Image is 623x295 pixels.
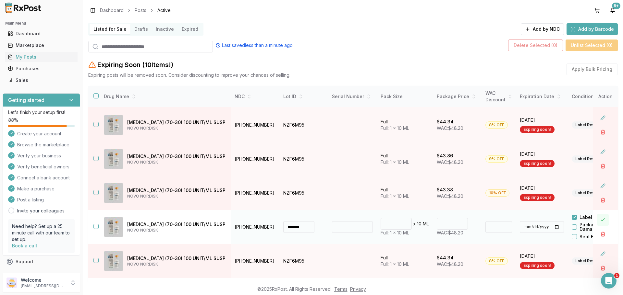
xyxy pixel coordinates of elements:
[572,257,606,265] div: Label Residue
[520,117,564,123] span: [DATE]
[520,194,555,201] div: Expiring soon!
[377,86,433,107] th: Pack Size
[8,42,75,49] div: Marketplace
[104,115,123,135] img: NovoLIN 70/30 (70-30) 100 UNIT/ML SUSP
[437,159,463,165] span: WAC: $48.20
[279,176,328,210] td: NZF6M95
[8,109,75,116] p: Let's finish your setup first!
[520,93,564,100] div: Expiration Date
[235,93,275,100] div: NDC
[381,193,409,199] span: Full: 1 x 10 ML
[485,155,508,163] div: 9% OFF
[593,86,618,107] th: Action
[597,180,609,192] button: Edit
[580,215,612,220] label: Label Residue
[90,24,130,34] button: Listed for Sale
[413,221,416,227] p: x
[8,54,75,60] div: My Posts
[5,28,78,40] a: Dashboard
[231,142,279,176] td: [PHONE_NUMBER]
[104,149,123,169] img: NovoLIN 70/30 (70-30) 100 UNIT/ML SUSP
[88,72,290,78] p: Expiring posts will be removed soon. Consider discounting to improve your chances of selling.
[423,221,429,227] p: ML
[97,60,173,69] h2: Expiring Soon ( 10 Item s !)
[485,257,508,265] div: 8% OFF
[3,3,44,13] img: RxPost Logo
[231,108,279,142] td: [PHONE_NUMBER]
[437,230,463,235] span: WAC: $48.20
[485,121,508,129] div: 8% OFF
[437,255,454,261] p: $44.34
[5,21,78,26] h2: Main Menu
[127,119,226,126] p: [MEDICAL_DATA] (70-30) 100 UNIT/ML SUSP
[16,270,38,277] span: Feedback
[104,183,123,203] img: NovoLIN 70/30 (70-30) 100 UNIT/ML SUSP
[152,24,178,34] button: Inactive
[127,153,226,160] p: [MEDICAL_DATA] (70-30) 100 UNIT/ML SUSP
[377,176,433,210] td: Full
[612,3,620,9] div: 9+
[231,210,279,244] td: [PHONE_NUMBER]
[332,93,373,100] div: Serial Number
[377,244,433,278] td: Full
[5,40,78,51] a: Marketplace
[17,130,61,137] span: Create your account
[597,214,609,226] button: Close
[104,93,226,100] div: Drug Name
[3,40,80,51] button: Marketplace
[334,286,348,292] a: Terms
[520,160,555,167] div: Expiring soon!
[597,126,609,138] button: Delete
[381,261,409,267] span: Full: 1 x 10 ML
[520,151,564,157] span: [DATE]
[437,193,463,199] span: WAC: $48.20
[580,222,617,232] label: Package Damaged
[437,125,463,131] span: WAC: $48.20
[597,194,609,206] button: Delete
[520,126,555,133] div: Expiring soon!
[17,208,65,214] a: Invite your colleagues
[572,121,606,129] div: Label Residue
[8,30,75,37] div: Dashboard
[601,273,617,289] iframe: Intercom live chat
[130,24,152,34] button: Drafts
[12,223,71,243] p: Need help? Set up a 25 minute call with our team to set up.
[597,262,609,274] button: Delete
[8,117,18,123] span: 88 %
[3,63,80,74] button: Purchases
[520,253,564,259] span: [DATE]
[597,160,609,172] button: Delete
[279,244,328,278] td: NZF6M95
[279,108,328,142] td: NZF6M95
[215,42,293,49] div: Last saved less than a minute ago
[568,86,617,107] th: Condition
[127,255,226,262] p: [MEDICAL_DATA] (70-30) 100 UNIT/ML SUSP
[12,243,37,248] a: Book a call
[350,286,366,292] a: Privacy
[178,24,202,34] button: Expired
[381,230,409,235] span: Full: 1 x 10 ML
[104,251,123,271] img: NovoLIN 70/30 (70-30) 100 UNIT/ML SUSP
[3,52,80,62] button: My Posts
[279,142,328,176] td: NZF6M95
[3,256,80,267] button: Support
[597,248,609,260] button: Edit
[127,262,226,267] p: NOVO NORDISK
[567,23,618,35] button: Add by Barcode
[5,74,78,86] a: Sales
[104,217,123,237] img: NovoLIN 70/30 (70-30) 100 UNIT/ML SUSP
[127,187,226,194] p: [MEDICAL_DATA] (70-30) 100 UNIT/ML SUSP
[17,142,69,148] span: Browse the marketplace
[8,65,75,72] div: Purchases
[437,261,463,267] span: WAC: $48.20
[520,262,555,269] div: Expiring soon!
[17,164,69,170] span: Verify beneficial owners
[283,93,324,100] div: Lot ID
[614,273,619,278] span: 1
[100,7,171,14] nav: breadcrumb
[485,90,512,103] div: WAC Discount
[377,142,433,176] td: Full
[520,185,564,191] span: [DATE]
[127,160,226,165] p: NOVO NORDISK
[231,244,279,278] td: [PHONE_NUMBER]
